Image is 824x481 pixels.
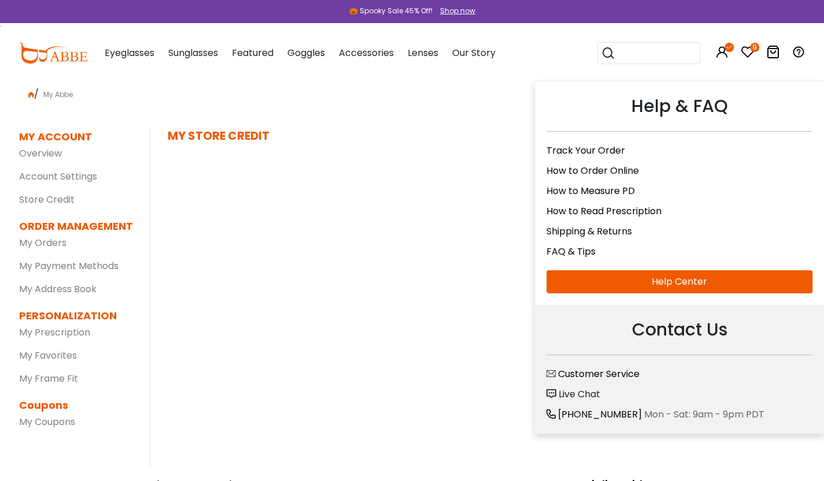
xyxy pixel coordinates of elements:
[546,164,639,177] a: How to Order Online
[19,282,97,296] a: My Address Book
[105,46,154,59] span: Eyeglasses
[546,93,812,132] div: Help & FAQ
[19,259,119,273] a: My Payment Methods
[750,43,759,52] i: 9
[28,92,34,98] img: home.png
[19,170,97,183] a: Account Settings
[546,225,632,238] a: Shipping & Returns
[19,193,75,206] a: Store Credit
[19,129,92,144] dt: MY ACCOUNT
[39,90,77,99] span: My Abbe
[19,415,75,428] a: My Coupons
[19,218,133,234] dt: ORDER MANAGEMENT
[558,408,642,421] span: [PHONE_NUMBER]
[644,408,764,421] span: Mon - Sat: 9am - 9pm PDT
[546,184,635,197] a: How to Measure PD
[232,46,274,59] span: Featured
[168,129,796,143] h5: MY STORE CREDIT
[19,397,133,413] dt: Coupons
[408,46,438,59] span: Lenses
[168,46,218,59] span: Sunglasses
[19,372,78,385] a: My Frame Fit
[19,349,77,362] a: My Favorites
[546,270,812,293] a: Help Center
[546,316,812,355] div: Contact Us
[546,204,662,218] a: How to Read Prescription
[349,6,433,16] div: 🎃 Spooky Sale 45% Off!
[19,83,805,101] div: /
[19,326,90,339] a: My Prescription
[19,43,87,64] img: abbeglasses.com
[434,6,475,16] a: Shop now
[440,6,475,16] div: Shop now
[19,308,133,323] dt: PERSONALIZATION
[546,367,640,381] a: Customer Service
[741,47,755,61] a: 9
[558,367,640,381] span: Customer Service
[339,46,394,59] span: Accessories
[546,144,625,157] a: Track Your Order
[452,46,496,59] span: Our Story
[546,245,596,258] a: FAQ & Tips
[19,236,66,249] a: My Orders
[559,387,600,401] span: Live Chat
[546,408,644,421] a: [PHONE_NUMBER]
[19,147,62,160] a: Overview
[287,46,325,59] span: Goggles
